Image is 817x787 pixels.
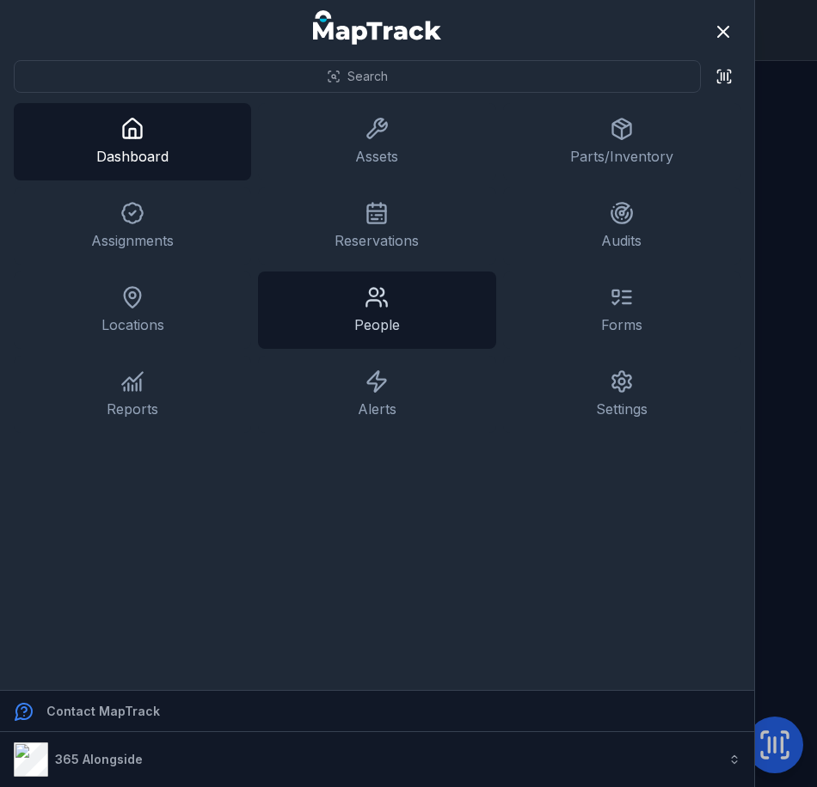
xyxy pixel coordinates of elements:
[258,187,495,265] a: Reservations
[503,103,740,180] a: Parts/Inventory
[14,356,251,433] a: Reports
[258,356,495,433] a: Alerts
[14,60,701,93] button: Search
[258,271,495,349] a: People
[503,271,740,349] a: Forms
[14,271,251,349] a: Locations
[46,704,160,718] strong: Contact MapTrack
[503,356,740,433] a: Settings
[14,187,251,265] a: Assignments
[705,14,741,50] button: Close navigation
[347,68,388,85] span: Search
[313,10,442,45] a: MapTrack
[503,187,740,265] a: Audits
[55,752,143,766] strong: 365 Alongside
[14,103,251,180] a: Dashboard
[258,103,495,180] a: Assets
